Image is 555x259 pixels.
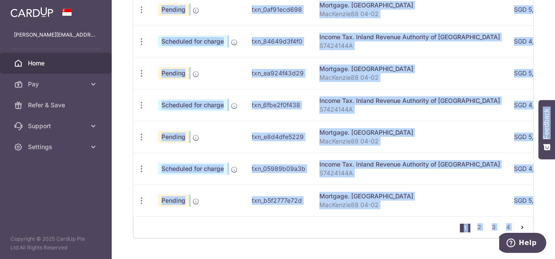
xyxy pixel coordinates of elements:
[28,101,86,109] span: Refer & Save
[319,105,500,114] p: S7424144A
[28,143,86,151] span: Settings
[10,7,53,17] img: CardUp
[245,25,312,57] td: txn_84649d3f4f0
[499,233,546,255] iframe: Opens a widget where you can find more information
[158,35,227,48] span: Scheduled for charge
[319,201,500,209] p: MacKenzie88 04-02
[245,184,312,216] td: txn_b5f2777e72d
[460,217,533,238] nav: pager
[488,222,499,232] a: 3
[503,222,513,232] a: 4
[319,96,500,105] div: Income Tax. Inland Revenue Authority of [GEOGRAPHIC_DATA]
[245,121,312,153] td: txn_e8d4dfe5229
[319,41,500,50] p: S7424144A
[319,73,500,82] p: MacKenzie88 04-02
[538,100,555,159] button: Feedback - Show survey
[319,128,500,137] div: Mortgage. [GEOGRAPHIC_DATA]
[319,65,500,73] div: Mortgage. [GEOGRAPHIC_DATA]
[245,89,312,121] td: txn_6fbe2f0f438
[319,169,500,177] p: S7424144A
[158,194,189,207] span: Pending
[319,192,500,201] div: Mortgage. [GEOGRAPHIC_DATA]
[245,153,312,184] td: txn_05989b09a3b
[14,31,98,39] p: [PERSON_NAME][EMAIL_ADDRESS][DOMAIN_NAME]
[158,99,227,111] span: Scheduled for charge
[474,222,484,232] a: 2
[319,160,500,169] div: Income Tax. Inland Revenue Authority of [GEOGRAPHIC_DATA]
[158,3,189,16] span: Pending
[319,1,500,10] div: Mortgage. [GEOGRAPHIC_DATA]
[245,57,312,89] td: txn_ea924f43d29
[28,59,86,68] span: Home
[28,80,86,89] span: Pay
[158,163,227,175] span: Scheduled for charge
[543,109,551,139] span: Feedback
[158,67,189,79] span: Pending
[319,33,500,41] div: Income Tax. Inland Revenue Authority of [GEOGRAPHIC_DATA]
[460,224,470,232] li: 1
[28,122,86,130] span: Support
[158,131,189,143] span: Pending
[319,10,500,18] p: MacKenzie88 04-02
[319,137,500,146] p: MacKenzie88 04-02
